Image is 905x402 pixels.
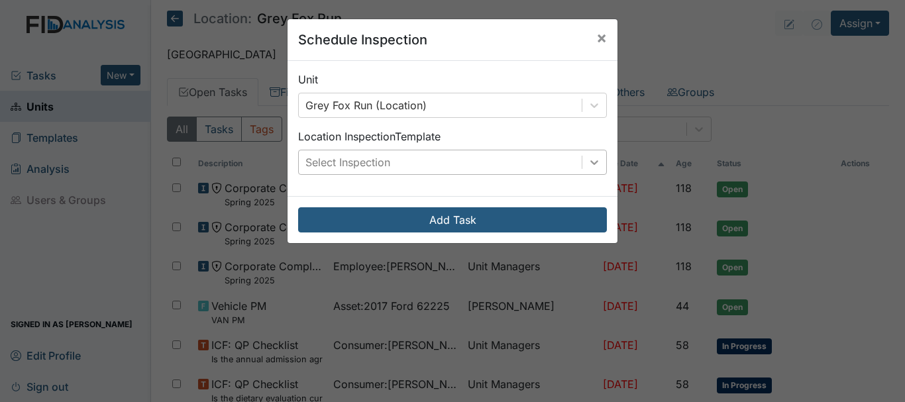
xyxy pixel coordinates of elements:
span: × [596,28,607,47]
h5: Schedule Inspection [298,30,427,50]
button: Close [586,19,617,56]
label: Location Inspection Template [298,128,441,144]
div: Grey Fox Run (Location) [305,97,427,113]
div: Select Inspection [305,154,390,170]
label: Unit [298,72,318,87]
button: Add Task [298,207,607,232]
